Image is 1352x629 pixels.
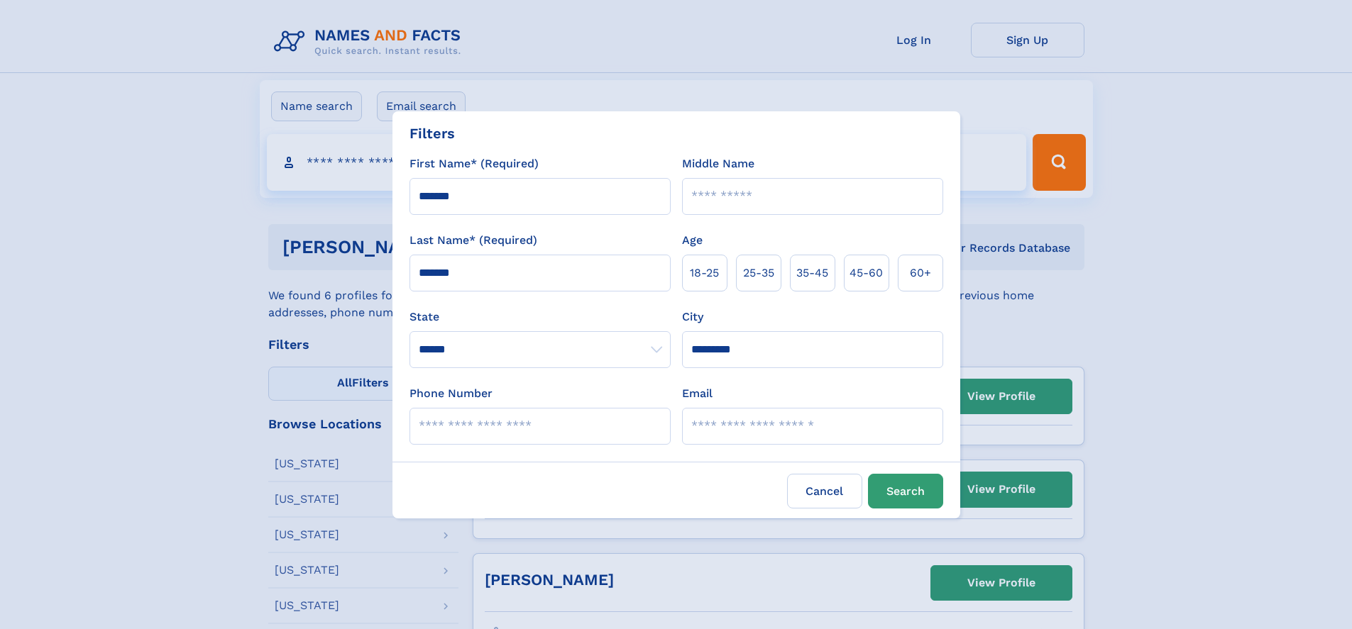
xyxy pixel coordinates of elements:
label: Email [682,385,713,402]
label: First Name* (Required) [410,155,539,172]
button: Search [868,474,943,508]
label: Cancel [787,474,862,508]
span: 45‑60 [850,265,883,282]
label: Age [682,232,703,249]
label: Phone Number [410,385,493,402]
span: 18‑25 [690,265,719,282]
span: 35‑45 [796,265,828,282]
div: Filters [410,123,455,144]
label: City [682,308,703,325]
label: Middle Name [682,155,754,172]
span: 60+ [910,265,931,282]
label: Last Name* (Required) [410,232,537,249]
span: 25‑35 [743,265,774,282]
label: State [410,308,671,325]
